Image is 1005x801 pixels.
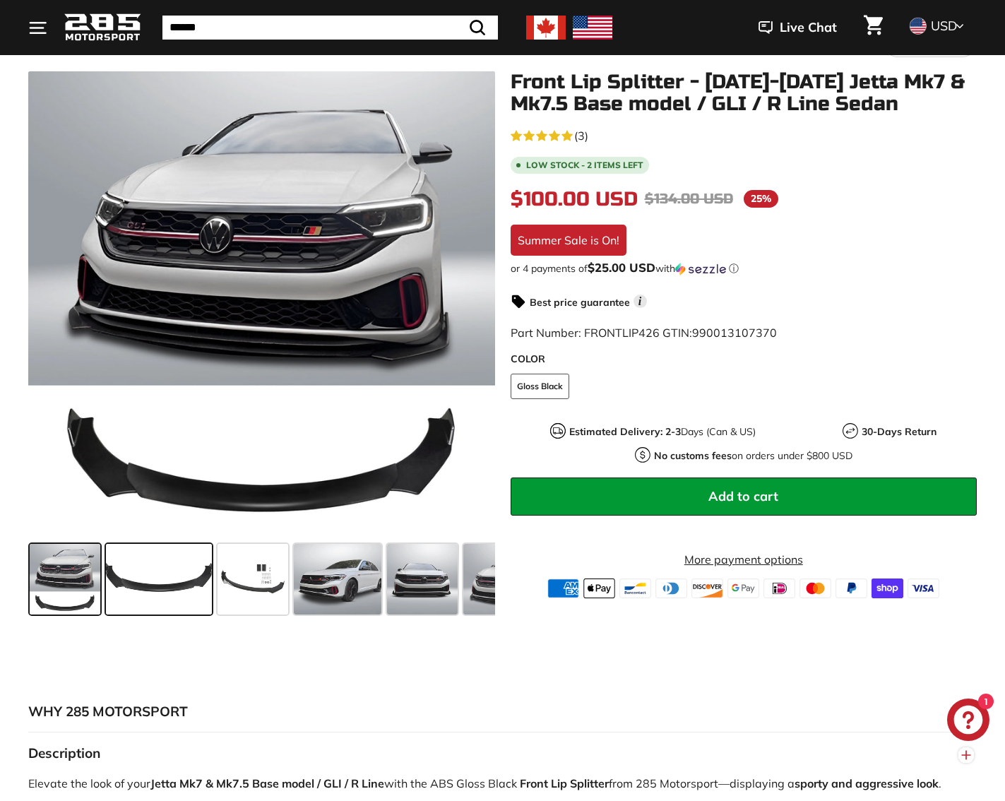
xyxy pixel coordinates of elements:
[675,263,726,275] img: Sezzle
[520,776,609,790] strong: Front Lip Splitter
[943,699,994,744] inbox-online-store-chat: Shopify online store chat
[569,425,681,438] strong: Estimated Delivery: 2-3
[511,225,626,256] div: Summer Sale is On!
[799,578,831,598] img: master
[872,578,903,598] img: shopify_pay
[583,578,615,598] img: apple_pay
[511,71,977,115] h1: Front Lip Splitter - [DATE]-[DATE] Jetta Mk7 & Mk7.5 Base model / GLI / R Line Sedan
[28,732,977,775] button: Description
[511,261,977,275] div: or 4 payments of with
[692,326,777,340] span: 990013107370
[530,296,630,309] strong: Best price guarantee
[655,578,687,598] img: diners_club
[908,578,939,598] img: visa
[511,187,638,211] span: $100.00 USD
[511,477,977,516] button: Add to cart
[511,326,777,340] span: Part Number: FRONTLIP426 GTIN:
[691,578,723,598] img: discover
[835,578,867,598] img: paypal
[763,578,795,598] img: ideal
[744,190,778,208] span: 25%
[740,10,855,45] button: Live Chat
[511,352,977,367] label: COLOR
[862,425,936,438] strong: 30-Days Return
[780,18,837,37] span: Live Chat
[619,578,651,598] img: bancontact
[654,449,732,462] strong: No customs fees
[931,18,957,34] span: USD
[511,261,977,275] div: or 4 payments of$25.00 USDwithSezzle Click to learn more about Sezzle
[795,776,939,790] strong: sporty and aggressive look
[569,425,756,439] p: Days (Can & US)
[511,551,977,568] a: More payment options
[574,127,588,144] span: (3)
[526,161,643,170] span: Low stock - 2 items left
[727,578,759,598] img: google_pay
[150,776,384,790] strong: Jetta Mk7 & Mk7.5 Base model / GLI / R Line
[588,260,655,275] span: $25.00 USD
[855,4,891,52] a: Cart
[708,488,778,504] span: Add to cart
[511,126,977,144] a: 5.0 rating (3 votes)
[654,449,852,463] p: on orders under $800 USD
[645,190,733,208] span: $134.00 USD
[634,295,647,308] span: i
[162,16,498,40] input: Search
[28,691,977,733] button: WHY 285 MOTORSPORT
[64,11,141,44] img: Logo_285_Motorsport_areodynamics_components
[547,578,579,598] img: american_express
